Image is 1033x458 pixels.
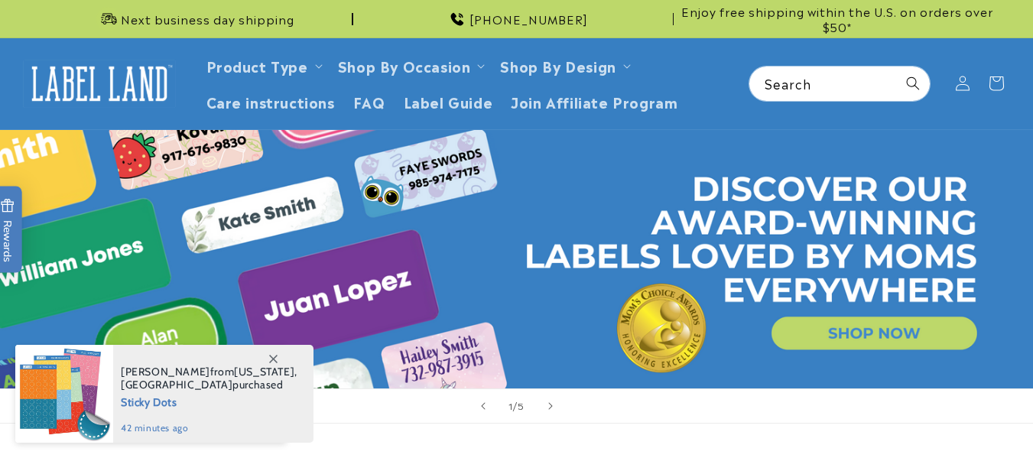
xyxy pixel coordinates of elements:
[395,83,502,119] a: Label Guide
[518,398,525,413] span: 5
[121,365,210,378] span: [PERSON_NAME]
[534,389,567,423] button: Next slide
[206,93,335,110] span: Care instructions
[896,67,930,100] button: Search
[121,11,294,27] span: Next business day shipping
[234,365,294,378] span: [US_STATE]
[197,83,344,119] a: Care instructions
[344,83,395,119] a: FAQ
[513,398,518,413] span: /
[353,93,385,110] span: FAQ
[18,54,182,113] a: Label Land
[23,60,176,107] img: Label Land
[466,389,500,423] button: Previous slide
[338,57,471,74] span: Shop By Occasion
[206,55,308,76] a: Product Type
[121,365,297,391] span: from , purchased
[500,55,616,76] a: Shop By Design
[491,47,636,83] summary: Shop By Design
[121,378,232,391] span: [GEOGRAPHIC_DATA]
[197,47,329,83] summary: Product Type
[511,93,677,110] span: Join Affiliate Program
[404,93,493,110] span: Label Guide
[680,4,995,34] span: Enjoy free shipping within the U.S. on orders over $50*
[502,83,687,119] a: Join Affiliate Program
[508,398,513,413] span: 1
[469,11,588,27] span: [PHONE_NUMBER]
[329,47,492,83] summary: Shop By Occasion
